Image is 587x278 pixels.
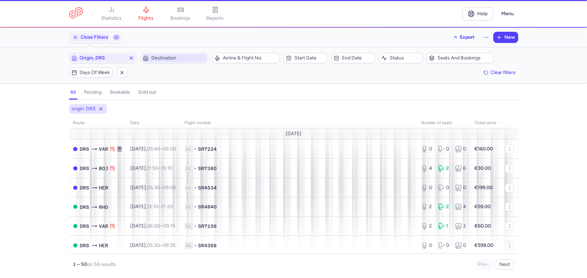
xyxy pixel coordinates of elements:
span: [DATE], [131,223,176,229]
span: 1L [185,146,193,152]
button: Origin, DRS [69,53,136,63]
a: reports [198,6,233,21]
div: 0 [421,184,433,191]
div: 6 [455,165,466,172]
div: 0 [438,146,449,152]
span: on 56 results [87,261,116,267]
button: Next [496,259,514,270]
time: 13:10 [147,204,159,210]
div: 4 [421,165,433,172]
span: Destination [151,55,206,61]
strong: €599.00 [475,242,494,248]
span: • [195,242,197,249]
div: 2 [421,223,433,230]
time: 15:10 [161,165,173,171]
div: 0 [438,242,449,249]
div: 0 [421,242,433,249]
span: Nikos Kazantzakis Airport, Irákleion, Greece [99,242,108,249]
time: 09:05 [163,185,176,191]
button: Status [379,53,423,63]
div: 0 [455,242,466,249]
strong: €160.00 [475,146,493,152]
span: 1L [185,242,193,249]
div: 0 [455,146,466,152]
span: Varna, Varna, Bulgaria [99,222,108,230]
span: SR4840 [198,203,217,210]
span: – [147,185,176,191]
span: flights [139,15,154,21]
th: Ticket price [471,118,501,128]
span: SR4368 [198,242,217,249]
span: Help [477,11,487,16]
button: Close Filters [69,32,111,43]
span: Start date [294,55,325,61]
span: Export [460,35,475,40]
span: 1L [185,184,193,191]
span: • [195,203,197,210]
time: 05:30 [147,185,160,191]
th: route [69,118,126,128]
strong: 1 – 50 [73,261,87,267]
span: 1L [185,203,193,210]
div: 3 [455,223,466,230]
span: [DATE] [286,131,301,137]
span: Clear filters [491,70,516,75]
a: bookings [163,6,198,21]
button: Destination [141,53,208,63]
a: Help [462,7,493,20]
div: 2 [438,203,449,210]
time: 05:45 [147,146,160,152]
button: Prev. [475,259,493,270]
span: Dresden Airport, Dresden, Germany [80,242,89,249]
span: statistics [101,15,122,21]
button: Start date [284,53,327,63]
div: 0 [438,184,449,191]
span: [DATE], [131,204,173,210]
span: [DATE], [131,185,176,191]
span: – [147,165,173,171]
span: Close Filters [81,35,108,40]
span: Diagoras, Ródos, Greece [99,203,108,211]
span: [DATE], [131,242,176,248]
span: Dresden Airport, Dresden, Germany [80,165,89,172]
time: 09:15 [163,223,176,229]
span: Dresden Airport, Dresden, Germany [80,184,89,192]
span: Bourgas, Burgas, Bulgaria [99,165,108,172]
span: [DATE], [131,165,173,171]
th: date [126,118,181,128]
th: number of seats [417,118,471,128]
div: 0 [455,184,466,191]
button: Clear filters [481,67,518,78]
span: OPEN [73,243,77,248]
button: New [494,32,518,43]
th: Flight number [181,118,417,128]
span: bookings [171,15,191,21]
span: reports [207,15,224,21]
time: 09:00 [163,146,177,152]
button: End date [331,53,375,63]
span: [DATE], [131,146,177,152]
span: • [195,146,197,152]
time: 09:35 [163,242,176,248]
span: New [505,35,515,40]
span: Days of week [80,70,110,75]
div: 4 [455,203,466,210]
strong: €30.00 [475,165,491,171]
button: Airline & Flight No. [212,53,280,63]
span: OPEN [73,205,77,209]
span: OPEN [73,224,77,228]
button: Days of week [69,67,113,78]
button: Menu [498,7,518,20]
div: 1 [438,223,449,230]
strong: €199.00 [475,185,493,191]
span: Seats and bookings [437,55,492,61]
h4: all [70,89,76,95]
span: Dresden Airport, Dresden, Germany [80,145,89,153]
span: Origin, DRS [80,55,126,61]
span: • [195,165,197,172]
span: Varna, Varna, Bulgaria [99,145,108,153]
span: – [147,204,173,210]
time: 06:00 [147,223,161,229]
button: Export [448,32,480,43]
time: 05:30 [147,242,160,248]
